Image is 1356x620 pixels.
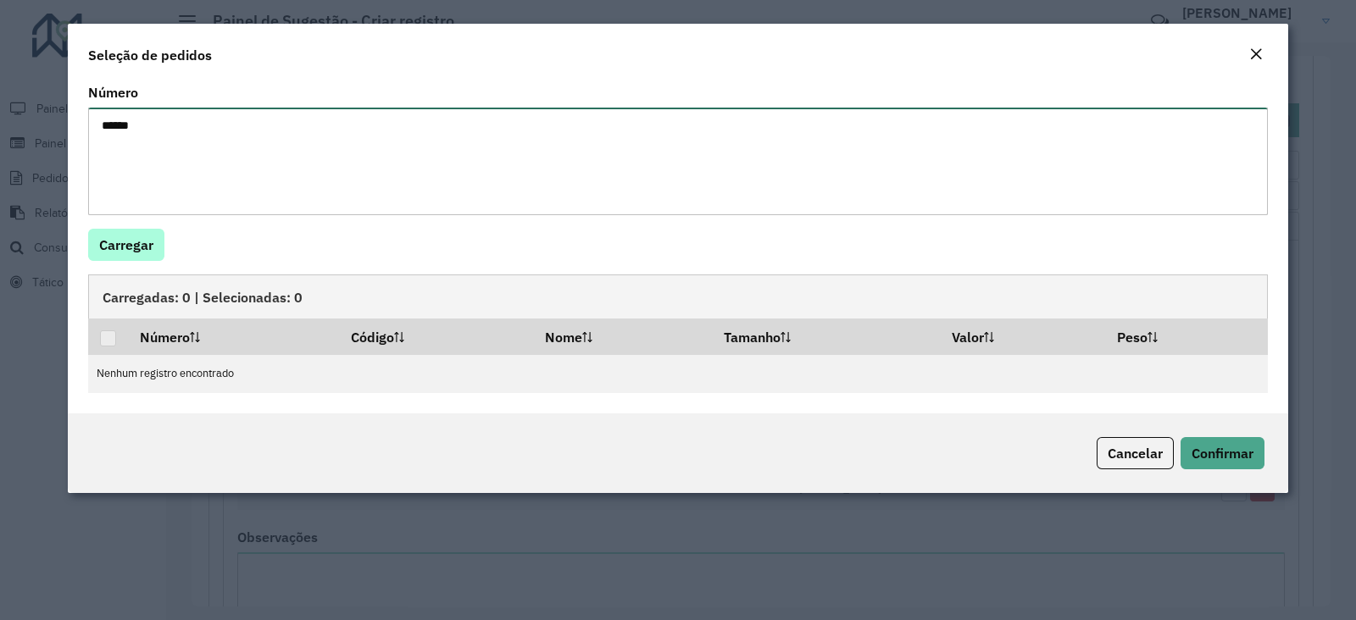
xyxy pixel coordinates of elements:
[128,318,339,354] th: Número
[1097,437,1174,469] button: Cancelar
[1244,44,1268,66] button: Close
[1106,318,1268,354] th: Peso
[1181,437,1264,469] button: Confirmar
[339,318,533,354] th: Código
[88,82,138,102] label: Número
[1108,445,1163,462] span: Cancelar
[88,274,1268,318] div: Carregadas: 0 | Selecionadas: 0
[712,318,940,354] th: Tamanho
[1192,445,1253,462] span: Confirmar
[940,318,1106,354] th: Valor
[88,45,212,65] h4: Seleção de pedidos
[88,355,1268,393] td: Nenhum registro encontrado
[533,318,712,354] th: Nome
[88,229,164,261] button: Carregar
[1249,47,1263,61] em: Fechar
